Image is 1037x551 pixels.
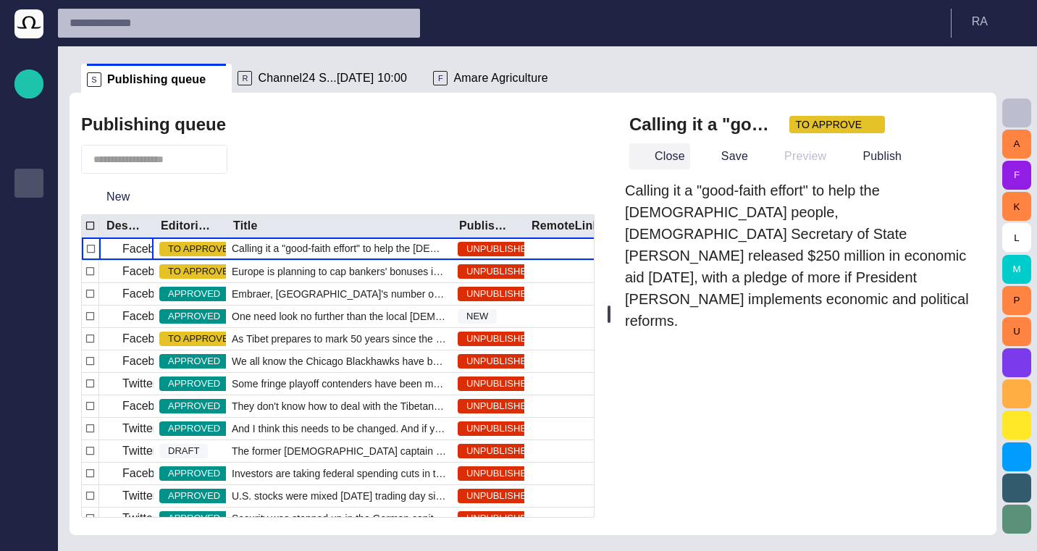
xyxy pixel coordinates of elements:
p: Social Media [20,377,38,392]
span: Story folders [20,146,38,163]
button: Close [629,143,690,169]
p: [PERSON_NAME]'s media (playout) [20,319,38,334]
span: DRAFT [159,444,208,458]
div: [PERSON_NAME]'s media (playout) [14,314,43,342]
span: Publishing queue [107,72,206,87]
ul: main menu [14,111,43,502]
p: Publishing queue KKK [20,203,38,218]
p: S [87,72,101,87]
span: UNPUBLISHED [458,444,542,458]
div: Publishing queue [14,169,43,198]
button: A [1002,130,1031,159]
p: R A [972,13,988,30]
span: APPROVED [159,466,229,481]
p: Twitter [122,420,156,437]
span: Some fringe playoff contenders have been making some moves l [232,377,446,391]
span: APPROVED [159,489,229,503]
span: NEW [458,309,497,324]
button: P [1002,286,1031,315]
span: Media-test with filter [20,290,38,308]
span: Amare Agriculture [453,71,547,85]
span: UNPUBLISHED [458,489,542,503]
span: Calling it a "good-faith effort" to help the Egyptian people, U.S. Secretary of State John Kerry ... [232,241,446,256]
span: The former England captain made 115 appearances for his country and 394 for Manchester United [232,444,446,458]
p: Media [20,232,38,247]
span: APPROVED [159,287,229,301]
span: One need look no further than the local Mexican stand to fin [232,309,446,324]
p: Twitter [122,375,156,392]
span: Calling it a "good-faith effort" to help the [DEMOGRAPHIC_DATA] people, [DEMOGRAPHIC_DATA] Secret... [625,182,969,329]
span: TO APPROVE [159,332,238,346]
p: Octopus [20,493,38,508]
button: F [1002,161,1031,190]
span: AI Assistant [20,464,38,481]
p: Facebook [122,263,173,280]
div: Editorial status [161,219,214,233]
span: Media [20,232,38,250]
span: Embraer, Brazil's number one exporter of manufactured goods, [232,287,446,301]
div: Publishing status [459,219,513,233]
span: [PERSON_NAME]'s media (playout) [20,319,38,337]
span: UNPUBLISHED [458,354,542,369]
span: TO APPROVE [159,264,238,279]
button: M [1002,255,1031,284]
span: Social Media [20,377,38,395]
div: RChannel24 S...[DATE] 10:00 [232,64,427,93]
span: U.S. stocks were mixed Monday, the first trading day since the so-called sequester went into effe... [232,489,446,503]
span: APPROVED [159,421,229,436]
p: F [433,71,448,85]
div: Media-test with filter [14,285,43,314]
span: Octopus [20,493,38,510]
span: UNPUBLISHED [458,421,542,436]
div: FAmare Agriculture [427,64,574,93]
span: TO APPROVE [795,117,862,132]
div: AI Assistant [14,458,43,487]
p: My OctopusX [20,348,38,363]
p: Publishing queue [20,174,38,189]
p: Facebook [122,465,173,482]
button: K [1002,192,1031,221]
div: Octopus [14,487,43,516]
span: UNPUBLISHED [458,332,542,346]
span: As Tibet prepares to mark 50 years since the Dalai Lama fled [232,332,446,346]
span: And I think this needs to be changed. And if you want to solve the dsajfsadl jflkdsa [232,421,446,436]
span: Europe is planning to cap bankers' bonuses in a bid to curb the kind of reckless risk taking that... [232,264,446,279]
span: APPROVED [159,309,229,324]
span: [URL][DOMAIN_NAME] [20,435,38,453]
button: L [1002,223,1031,252]
span: We all know the Chicago Blackhawks have been soaring this season in the NHL, but what about the p... [232,354,446,369]
button: Save [696,143,753,169]
button: Publish [837,143,907,169]
span: UNPUBLISHED [458,242,542,256]
p: Facebook [122,398,173,415]
button: TO APPROVE [789,116,885,133]
p: Facebook [122,330,173,348]
div: RemoteLink [532,219,600,233]
p: Media-test with filter [20,290,38,305]
div: SPublishing queue [81,64,232,93]
p: Story folders [20,146,38,160]
span: Channel24 S...[DATE] 10:00 [258,71,407,85]
span: UNPUBLISHED [458,287,542,301]
span: My OctopusX [20,348,38,366]
h2: Calling it a "good-faith effort" to help the Egyptian people, U.S. Secretary of State John Kerry ... [629,113,778,136]
div: Destination [106,219,142,233]
p: Editorial Admin [20,406,38,421]
h2: Publishing queue [81,114,226,135]
p: R [238,71,252,85]
button: U [1002,317,1031,346]
p: [URL][DOMAIN_NAME] [20,435,38,450]
span: They don't know how to deal with the Tibetan issue. And I think this shows completed failure of C... [232,399,446,413]
span: Editorial Admin [20,406,38,424]
span: Administration [20,261,38,279]
span: UNPUBLISHED [458,399,542,413]
span: Investors are taking federal spending cuts in the United States in stride. [232,466,446,481]
p: Facebook [122,308,173,325]
span: APPROVED [159,354,229,369]
div: Media [14,227,43,256]
span: APPROVED [159,399,229,413]
button: RA [960,9,1028,35]
p: AI Assistant [20,464,38,479]
span: Publishing queue KKK [20,203,38,221]
p: Facebook [122,240,173,258]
